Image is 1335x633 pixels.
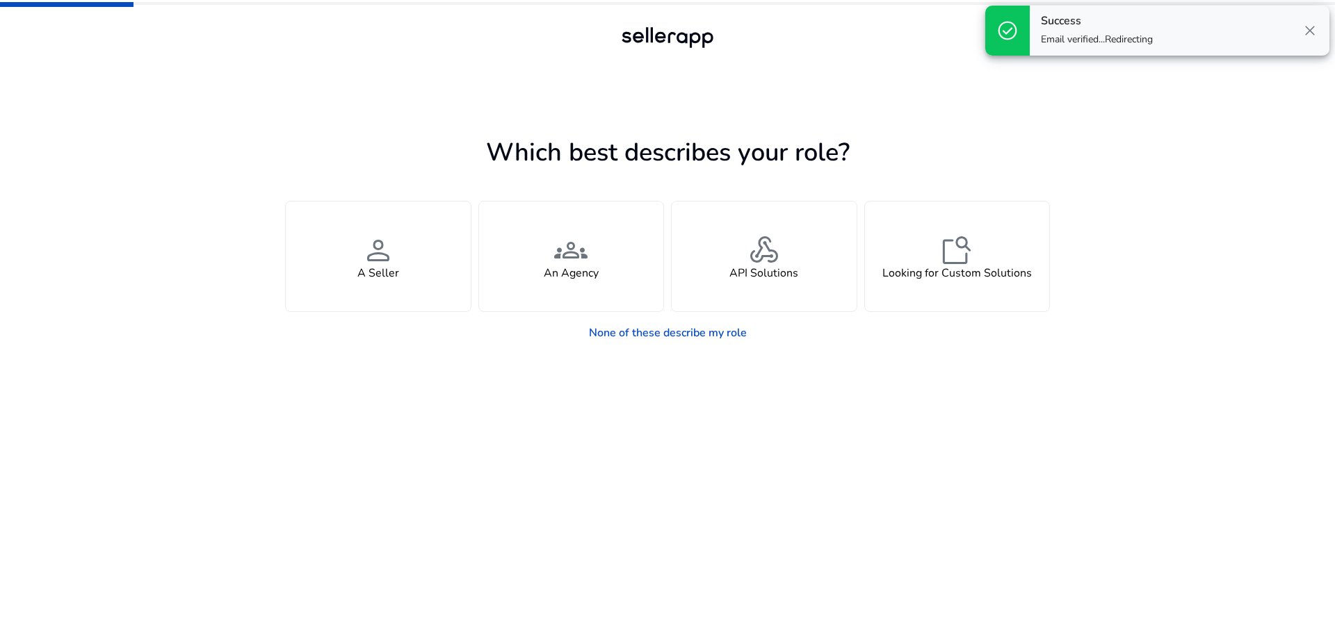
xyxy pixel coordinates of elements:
span: webhook [747,233,781,267]
h1: Which best describes your role? [285,138,1050,167]
h4: Success [1041,15,1153,28]
button: webhookAPI Solutions [671,201,857,312]
button: feature_searchLooking for Custom Solutions [864,201,1051,312]
span: close [1302,22,1318,39]
button: groupsAn Agency [478,201,665,312]
span: groups [554,233,588,267]
h4: API Solutions [729,267,798,280]
button: personA Seller [285,201,471,312]
a: None of these describe my role [578,319,758,347]
span: person [362,233,395,267]
span: check_circle [996,19,1019,42]
h4: A Seller [357,267,399,280]
p: Email verified...Redirecting [1041,33,1153,47]
span: feature_search [940,233,973,267]
h4: An Agency [544,267,599,280]
h4: Looking for Custom Solutions [882,267,1032,280]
